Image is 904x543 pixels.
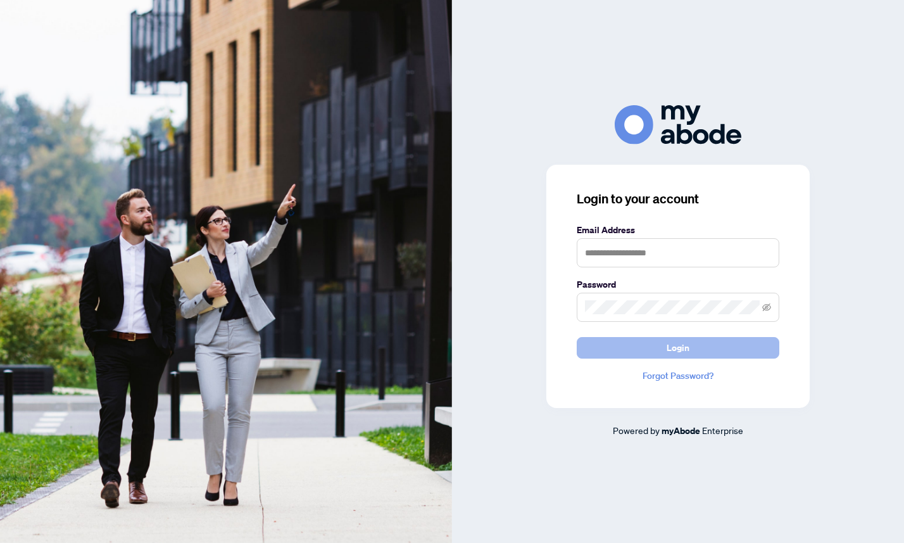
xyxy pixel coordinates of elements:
img: ma-logo [615,105,741,144]
a: Forgot Password? [577,369,779,383]
span: Login [667,338,689,358]
a: myAbode [662,424,700,438]
label: Password [577,278,779,291]
span: Powered by [613,425,660,436]
span: eye-invisible [762,303,771,312]
button: Login [577,337,779,359]
label: Email Address [577,223,779,237]
span: Enterprise [702,425,743,436]
h3: Login to your account [577,190,779,208]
